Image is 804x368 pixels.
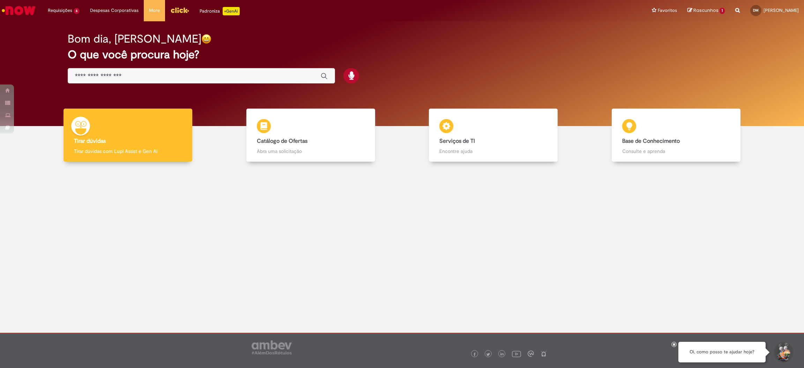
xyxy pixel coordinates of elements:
[219,109,402,162] a: Catálogo de Ofertas Abra uma solicitação
[753,8,759,13] span: DM
[402,109,585,162] a: Serviços de TI Encontre ajuda
[486,353,490,356] img: logo_footer_twitter.png
[170,5,189,15] img: click_logo_yellow_360x200.png
[439,148,547,155] p: Encontre ajuda
[74,138,106,145] b: Tirar dúvidas
[90,7,139,14] span: Despesas Corporativas
[252,340,292,354] img: logo_footer_ambev_rotulo_gray.png
[68,33,201,45] h2: Bom dia, [PERSON_NAME]
[693,7,719,14] span: Rascunhos
[541,351,547,357] img: logo_footer_naosei.png
[223,7,240,15] p: +GenAi
[201,34,211,44] img: happy-face.png
[257,138,307,145] b: Catálogo de Ofertas
[473,353,476,356] img: logo_footer_facebook.png
[149,7,160,14] span: More
[622,148,730,155] p: Consulte e aprenda
[74,148,182,155] p: Tirar dúvidas com Lupi Assist e Gen Ai
[512,349,521,358] img: logo_footer_youtube.png
[257,148,365,155] p: Abra uma solicitação
[37,109,219,162] a: Tirar dúvidas Tirar dúvidas com Lupi Assist e Gen Ai
[764,7,799,13] span: [PERSON_NAME]
[687,7,725,14] a: Rascunhos
[678,342,766,362] div: Oi, como posso te ajudar hoje?
[439,138,475,145] b: Serviços de TI
[585,109,768,162] a: Base de Conhecimento Consulte e aprenda
[48,7,72,14] span: Requisições
[658,7,677,14] span: Favoritos
[622,138,680,145] b: Base de Conhecimento
[720,8,725,14] span: 1
[1,3,37,17] img: ServiceNow
[528,351,534,357] img: logo_footer_workplace.png
[68,49,736,61] h2: O que você procura hoje?
[74,8,80,14] span: 6
[773,342,794,363] button: Iniciar Conversa de Suporte
[500,352,504,356] img: logo_footer_linkedin.png
[200,7,240,15] div: Padroniza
